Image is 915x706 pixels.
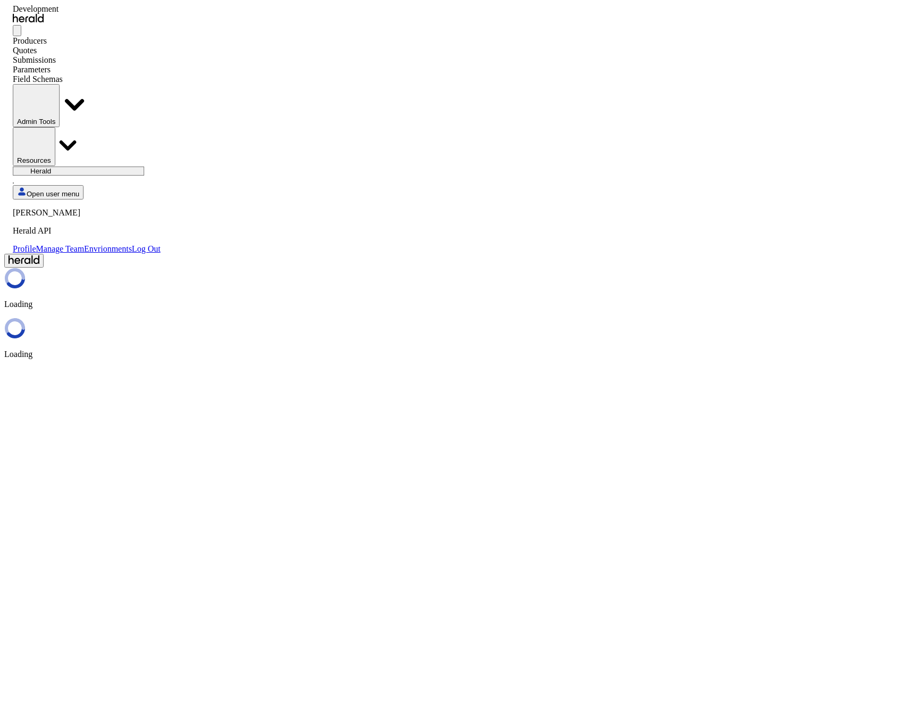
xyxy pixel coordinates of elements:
[13,14,44,23] img: Herald Logo
[132,244,161,253] a: Log Out
[13,185,84,200] button: Open user menu
[13,65,161,74] div: Parameters
[27,190,79,198] span: Open user menu
[13,244,36,253] a: Profile
[13,208,161,218] p: [PERSON_NAME]
[13,46,161,55] div: Quotes
[13,208,161,254] div: Open user menu
[13,55,161,65] div: Submissions
[13,74,161,84] div: Field Schemas
[4,300,911,309] p: Loading
[4,350,911,359] p: Loading
[13,4,161,14] div: Development
[13,226,161,236] p: Herald API
[13,84,60,127] button: internal dropdown menu
[9,255,39,264] img: Herald Logo
[36,244,85,253] a: Manage Team
[13,127,55,166] button: Resources dropdown menu
[13,36,161,46] div: Producers
[84,244,132,253] a: Envrionments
